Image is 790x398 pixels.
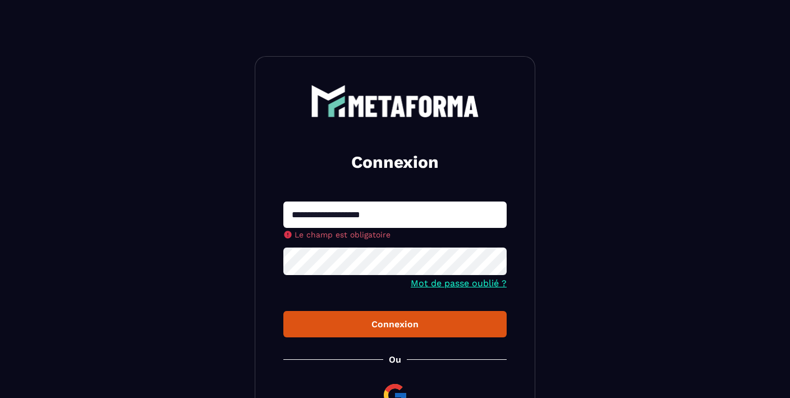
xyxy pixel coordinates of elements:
a: Mot de passe oublié ? [411,278,507,289]
div: Connexion [292,319,498,330]
h2: Connexion [297,151,493,173]
span: Le champ est obligatoire [295,230,391,239]
button: Connexion [283,311,507,337]
a: logo [283,85,507,117]
img: logo [311,85,479,117]
p: Ou [389,354,401,365]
